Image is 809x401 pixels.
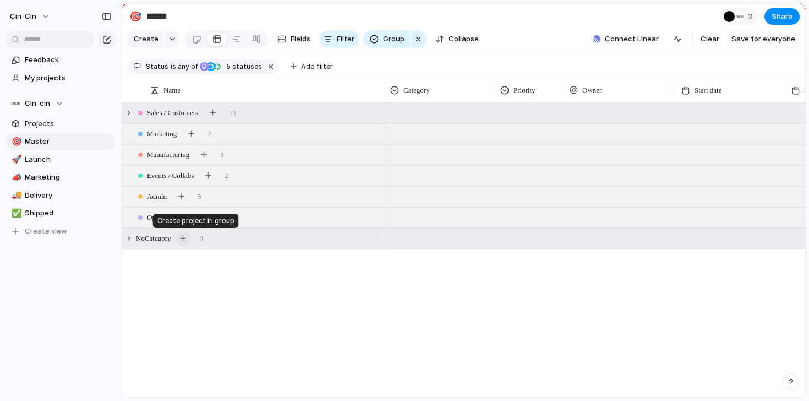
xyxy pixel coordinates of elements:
a: ✅Shipped [6,205,116,221]
span: Add filter [301,62,333,72]
span: Owner [582,85,602,96]
button: cin-cin [5,8,56,25]
div: 🎯 [129,9,141,24]
button: 🎯 [127,8,144,25]
span: Cin-cin [25,98,50,109]
span: 2 [225,170,228,181]
button: Save for everyone [727,30,800,48]
button: Group [363,30,410,48]
button: Cin-cin [6,95,116,112]
span: 5 [198,191,201,202]
a: 🚀Launch [6,151,116,168]
div: 🎯 [12,136,19,148]
span: is [171,62,176,72]
span: Save for everyone [731,34,795,45]
span: Events / Collabs [147,170,194,181]
button: Create [127,30,164,48]
span: Feedback [25,55,112,66]
span: Marketing [147,128,177,139]
span: Launch [25,154,112,165]
button: Fields [273,30,315,48]
span: Clear [701,34,719,45]
span: 6 [209,212,213,223]
span: 13 [229,107,236,118]
a: 📣Marketing [6,169,116,186]
button: ✅ [10,208,21,219]
button: 5 statuses [199,61,264,73]
span: 2 [207,128,211,139]
span: My projects [25,73,112,84]
span: Master [25,136,112,147]
span: Marketing [25,172,112,183]
a: My projects [6,70,116,86]
span: 5 [223,62,232,71]
button: Filter [319,30,359,48]
span: Name [163,85,181,96]
span: Group [383,34,404,45]
div: 📣 [12,171,19,184]
span: Priority [513,85,535,96]
span: any of [176,62,198,72]
div: 🚚 [12,189,19,202]
span: Category [403,85,430,96]
button: 📣 [10,172,21,183]
button: 🎯 [10,136,21,147]
a: 🚚Delivery [6,187,116,204]
button: Share [764,8,800,25]
span: Sales / Customers [147,107,198,118]
div: Create project in group [153,214,239,228]
span: Create [134,34,158,45]
button: Create view [6,223,116,240]
a: 🎯Master [6,133,116,150]
span: Start date [695,85,721,96]
a: Projects [6,116,116,132]
span: Create view [25,226,67,237]
span: Operations [147,212,178,223]
span: Connect Linear [605,34,659,45]
div: ✅ [12,207,19,220]
button: Collapse [431,30,483,48]
span: Delivery [25,190,112,201]
span: Manufacturing [147,149,189,160]
span: No Category [136,233,171,244]
button: Clear [696,30,724,48]
span: Projects [25,118,112,129]
span: 0 [200,233,204,244]
span: Shipped [25,208,112,219]
button: 🚀 [10,154,21,165]
span: Fields [291,34,310,45]
button: 🚚 [10,190,21,201]
span: Filter [337,34,354,45]
span: Collapse [449,34,479,45]
a: Feedback [6,52,116,68]
button: Add filter [284,59,340,74]
span: statuses [223,62,262,72]
span: Share [772,11,792,22]
span: Status [146,62,168,72]
button: Connect Linear [588,31,663,47]
div: 🚀 [12,153,19,166]
button: isany of [168,61,200,73]
span: cin-cin [10,11,36,22]
span: Admin [147,191,167,202]
span: 3 [748,11,756,22]
span: 3 [220,149,224,160]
